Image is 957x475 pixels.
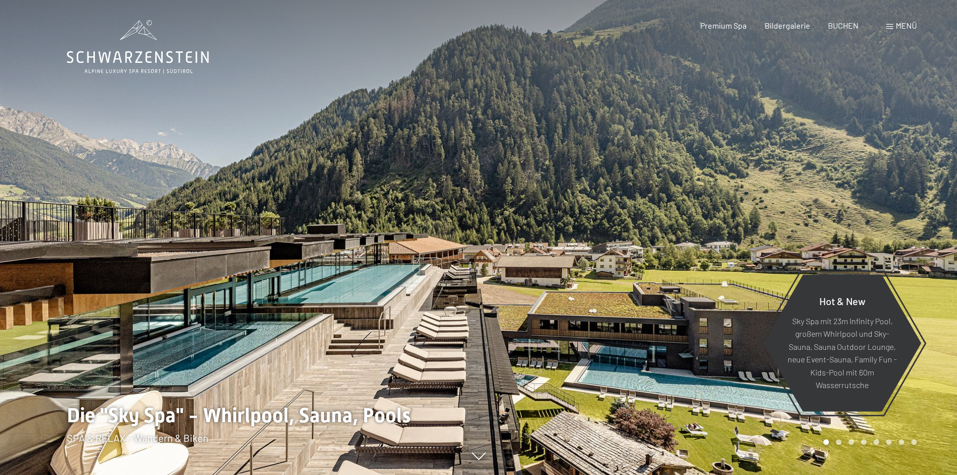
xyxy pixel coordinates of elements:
p: Sky Spa mit 23m Infinity Pool, großem Whirlpool und Sky-Sauna, Sauna Outdoor Lounge, neue Event-S... [788,314,897,392]
div: Carousel Page 6 [886,439,892,445]
a: Hot & New Sky Spa mit 23m Infinity Pool, großem Whirlpool und Sky-Sauna, Sauna Outdoor Lounge, ne... [763,274,922,412]
span: Hot & New [819,295,866,307]
a: Premium Spa [700,21,747,30]
div: Carousel Page 5 [874,439,879,445]
div: Carousel Page 2 [836,439,841,445]
div: Carousel Page 8 [911,439,917,445]
a: BUCHEN [828,21,859,30]
div: Carousel Page 1 (Current Slide) [823,439,829,445]
a: Bildergalerie [765,21,810,30]
div: Carousel Page 4 [861,439,867,445]
div: Carousel Page 7 [899,439,904,445]
span: Menü [896,21,917,30]
div: Carousel Pagination [820,439,917,445]
div: Carousel Page 3 [848,439,854,445]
